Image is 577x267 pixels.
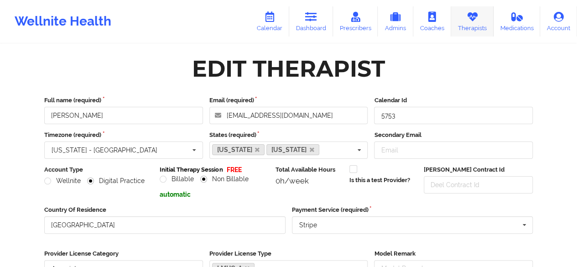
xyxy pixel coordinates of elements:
[192,54,385,83] div: Edit Therapist
[333,6,378,37] a: Prescribers
[209,131,368,140] label: States (required)
[87,177,145,185] label: Digital Practice
[424,176,533,194] input: Deel Contract Id
[200,175,249,183] label: Non Billable
[44,165,153,174] label: Account Type
[374,96,533,105] label: Calendar Id
[374,131,533,140] label: Secondary Email
[266,144,319,155] a: [US_STATE]
[212,144,265,155] a: [US_STATE]
[160,175,194,183] label: Billable
[299,222,317,228] div: Stripe
[160,165,223,174] label: Initial Therapy Session
[250,6,289,37] a: Calendar
[44,249,203,258] label: Provider License Category
[424,165,533,174] label: [PERSON_NAME] Contract Id
[209,249,368,258] label: Provider License Type
[494,6,541,37] a: Medications
[374,141,533,159] input: Email
[289,6,333,37] a: Dashboard
[451,6,494,37] a: Therapists
[413,6,451,37] a: Coaches
[378,6,413,37] a: Admins
[349,176,410,185] label: Is this a test Provider?
[160,190,269,199] p: automatic
[209,107,368,124] input: Email address
[44,177,81,185] label: Wellnite
[227,165,242,174] p: FREE
[374,249,533,258] label: Model Remark
[540,6,577,37] a: Account
[374,107,533,124] input: Calendar Id
[209,96,368,105] label: Email (required)
[276,176,343,185] div: 0h/week
[44,96,203,105] label: Full name (required)
[52,147,157,153] div: [US_STATE] - [GEOGRAPHIC_DATA]
[292,205,533,215] label: Payment Service (required)
[276,165,343,174] label: Total Available Hours
[44,205,286,215] label: Country Of Residence
[44,107,203,124] input: Full name
[44,131,203,140] label: Timezone (required)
